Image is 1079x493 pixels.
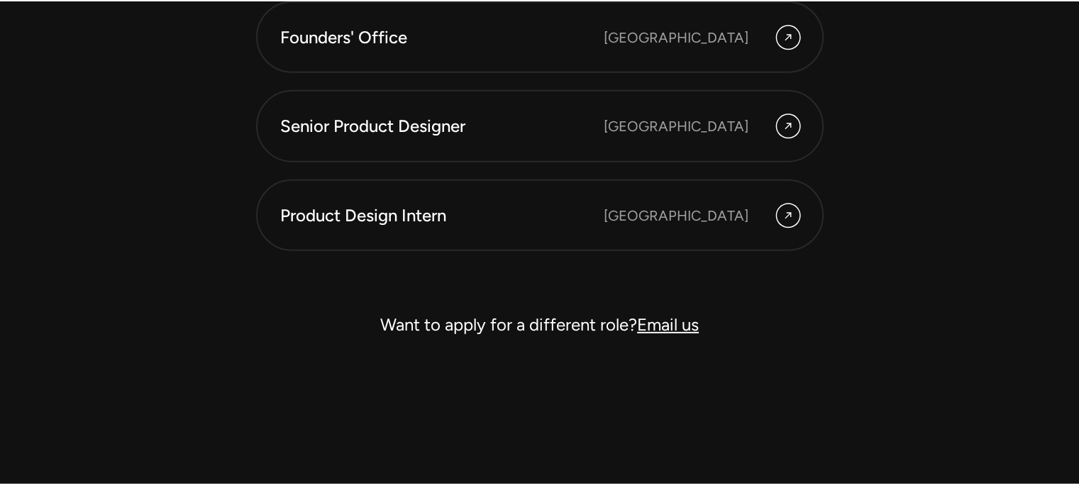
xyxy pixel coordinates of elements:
a: Senior Product Designer [GEOGRAPHIC_DATA] [256,90,824,162]
div: Product Design Intern [280,204,604,228]
a: Email us [637,314,699,335]
div: [GEOGRAPHIC_DATA] [604,116,748,137]
div: Senior Product Designer [280,114,604,138]
div: Want to apply for a different role? [256,308,824,342]
a: Product Design Intern [GEOGRAPHIC_DATA] [256,179,824,252]
div: [GEOGRAPHIC_DATA] [604,205,748,226]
